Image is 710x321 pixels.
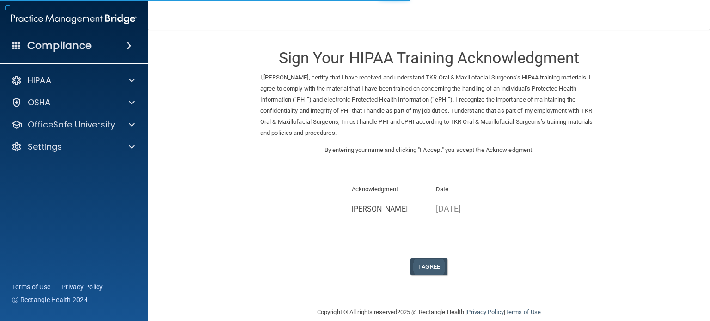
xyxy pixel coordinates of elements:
[436,184,507,195] p: Date
[352,201,422,218] input: Full Name
[11,10,137,28] img: PMB logo
[28,141,62,152] p: Settings
[11,97,135,108] a: OSHA
[352,184,422,195] p: Acknowledgment
[28,97,51,108] p: OSHA
[11,75,135,86] a: HIPAA
[260,145,598,156] p: By entering your name and clicking "I Accept" you accept the Acknowledgment.
[260,72,598,139] p: I, , certify that I have received and understand TKR Oral & Maxillofacial Surgeons's HIPAA traini...
[27,39,92,52] h4: Compliance
[28,75,51,86] p: HIPAA
[467,309,503,315] a: Privacy Policy
[11,119,135,130] a: OfficeSafe University
[11,141,135,152] a: Settings
[551,256,699,292] iframe: Drift Widget Chat Controller
[260,49,598,67] h3: Sign Your HIPAA Training Acknowledgment
[61,282,103,291] a: Privacy Policy
[12,282,50,291] a: Terms of Use
[505,309,541,315] a: Terms of Use
[410,258,447,275] button: I Agree
[263,74,308,81] ins: [PERSON_NAME]
[12,295,88,304] span: Ⓒ Rectangle Health 2024
[28,119,115,130] p: OfficeSafe University
[436,201,507,216] p: [DATE]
